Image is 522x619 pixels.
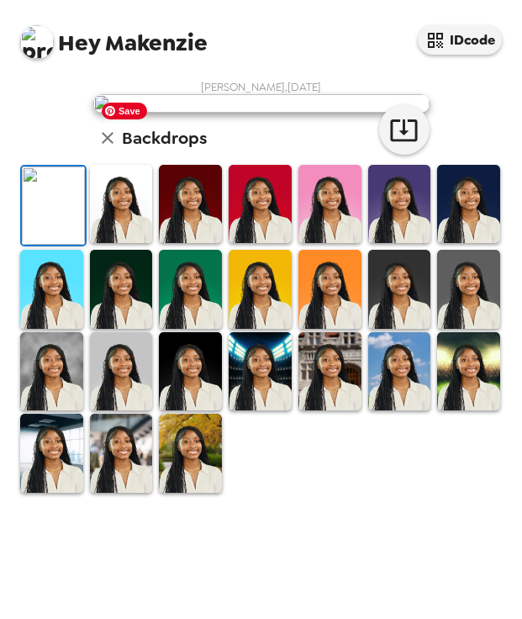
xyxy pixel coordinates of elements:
h6: Backdrops [122,124,207,151]
button: IDcode [418,25,502,55]
span: Makenzie [20,17,208,55]
span: [PERSON_NAME] , [DATE] [201,80,321,94]
span: Save [102,103,147,119]
img: profile pic [20,25,54,59]
img: Original [22,167,85,245]
span: Hey [58,28,100,58]
img: user [93,94,430,113]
